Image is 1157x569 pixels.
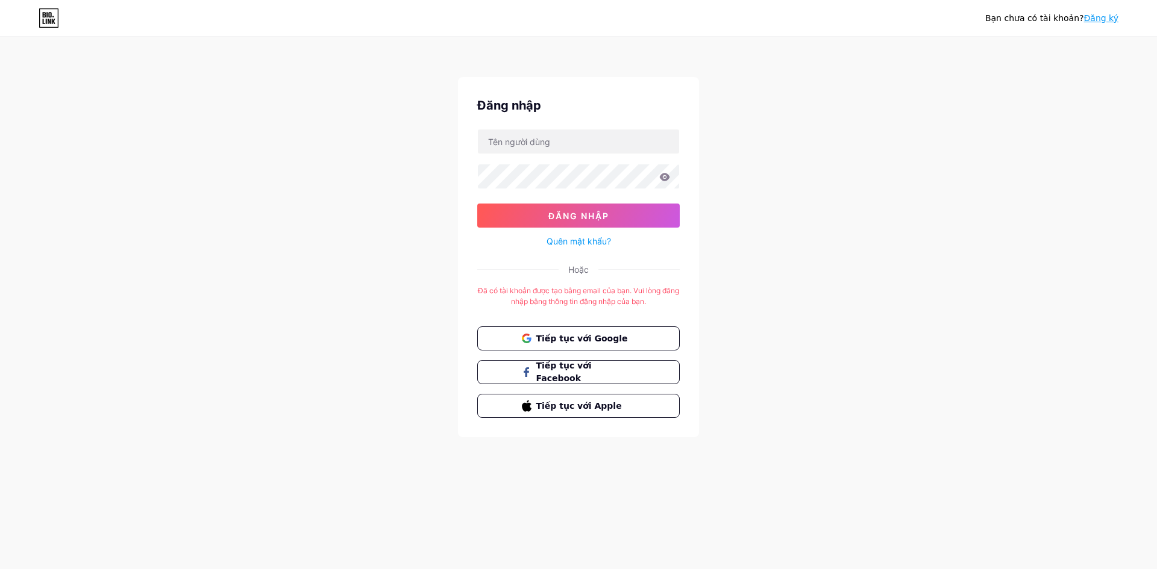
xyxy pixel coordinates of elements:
[477,360,680,384] button: Tiếp tục với Facebook
[478,129,679,154] input: Tên người dùng
[477,326,680,350] button: Tiếp tục với Google
[547,235,611,247] a: Quên mật khẩu?
[568,264,589,275] font: Hoặc
[478,286,679,306] font: Đã có tài khoản được tạo bằng email của bạn. Vui lòng đăng nhập bằng thông tin đăng nhập của bạn.
[548,211,609,221] font: Đăng nhập
[547,236,611,246] font: Quên mật khẩu?
[985,13,1084,23] font: Bạn chưa có tài khoản?
[536,401,622,411] font: Tiếp tục với Apple
[1083,13,1118,23] a: Đăng ký
[477,394,680,418] button: Tiếp tục với Apple
[536,361,592,383] font: Tiếp tục với Facebook
[477,204,680,228] button: Đăng nhập
[536,334,628,343] font: Tiếp tục với Google
[477,98,541,113] font: Đăng nhập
